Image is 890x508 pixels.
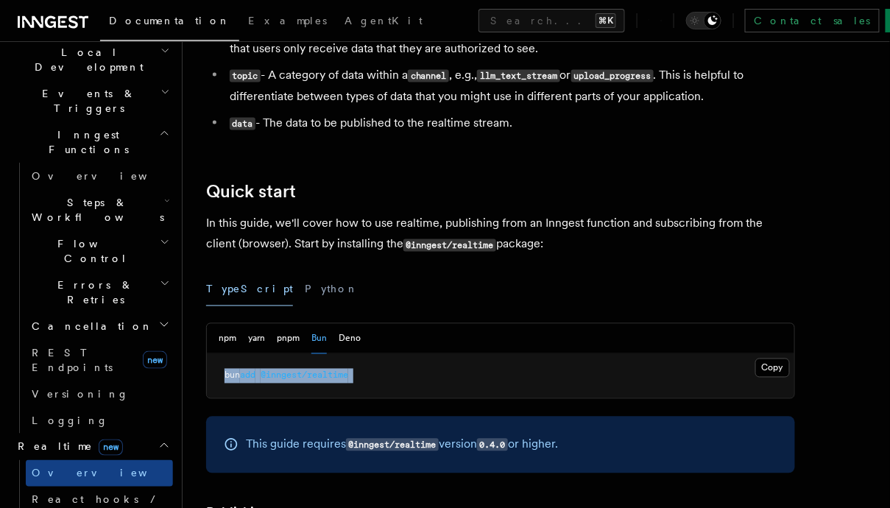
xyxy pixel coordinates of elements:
code: @inngest/realtime [346,439,439,451]
span: @inngest/realtime [261,370,348,381]
li: - A category of data within a , e.g., or . This is helpful to differentiate between types of data... [225,65,795,107]
a: Documentation [100,4,239,41]
span: Events & Triggers [12,86,160,116]
span: Realtime [12,440,123,454]
button: npm [219,324,236,354]
p: This guide requires version or higher. [246,434,558,456]
a: Examples [239,4,336,40]
span: Local Development [12,45,160,74]
button: Cancellation [26,313,173,339]
span: Documentation [109,15,230,27]
p: In this guide, we'll cover how to use realtime, publishing from an Inngest function and subscribi... [206,214,795,255]
code: llm_text_stream [477,70,559,82]
button: yarn [248,324,265,354]
span: add [240,370,255,381]
button: pnpm [277,324,300,354]
span: Flow Control [26,236,160,266]
div: Inngest Functions [12,163,173,434]
span: Inngest Functions [12,127,159,157]
code: 0.4.0 [477,439,508,451]
a: Versioning [26,381,173,407]
code: topic [230,70,261,82]
span: Overview [32,170,183,182]
span: REST Endpoints [32,347,113,373]
button: Inngest Functions [12,121,173,163]
button: Toggle dark mode [686,12,721,29]
a: Contact sales [745,9,880,32]
li: - The data to be published to the realtime stream. [225,113,795,134]
button: TypeScript [206,273,293,306]
a: Overview [26,460,173,487]
button: Errors & Retries [26,272,173,313]
button: Copy [755,359,790,378]
span: new [99,440,123,456]
button: Flow Control [26,230,173,272]
span: Steps & Workflows [26,195,164,225]
span: bun [225,370,240,381]
button: Python [305,273,359,306]
button: Events & Triggers [12,80,173,121]
span: Cancellation [26,319,153,334]
button: Deno [339,324,361,354]
button: Realtimenew [12,434,173,460]
code: data [230,118,255,130]
a: Logging [26,407,173,434]
code: upload_progress [571,70,654,82]
code: channel [408,70,449,82]
span: Errors & Retries [26,278,160,307]
a: Overview [26,163,173,189]
button: Steps & Workflows [26,189,173,230]
button: Local Development [12,39,173,80]
a: AgentKit [336,4,431,40]
button: Bun [311,324,327,354]
a: REST Endpointsnew [26,339,173,381]
span: Versioning [32,388,129,400]
span: Overview [32,468,183,479]
button: Search...⌘K [478,9,625,32]
span: AgentKit [345,15,423,27]
code: @inngest/realtime [403,239,496,252]
a: Quick start [206,181,296,202]
span: new [143,351,167,369]
kbd: ⌘K [596,13,616,28]
span: Examples [248,15,327,27]
span: Logging [32,414,108,426]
